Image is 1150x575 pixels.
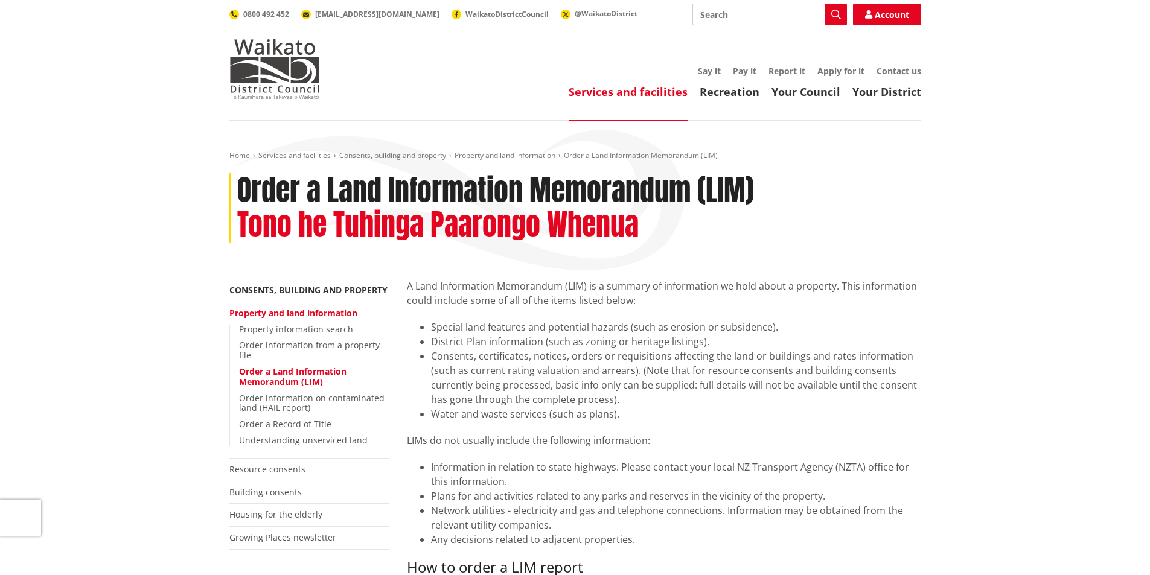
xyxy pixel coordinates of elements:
[733,65,756,77] a: Pay it
[229,150,250,160] a: Home
[853,4,921,25] a: Account
[771,84,840,99] a: Your Council
[564,150,718,160] span: Order a Land Information Memorandum (LIM)
[229,509,322,520] a: Housing for the elderly
[431,460,921,489] li: Information in relation to state highways. Please contact your local NZ Transport Agency (NZTA) o...
[229,486,302,498] a: Building consents
[239,434,368,446] a: Understanding unserviced land
[692,4,847,25] input: Search input
[407,279,921,308] p: A Land Information Memorandum (LIM) is a summary of information we hold about a property. This in...
[431,407,921,421] li: Water and waste services (such as plans).
[258,150,331,160] a: Services and facilities
[698,65,721,77] a: Say it
[431,320,921,334] li: Special land features and potential hazards (such as erosion or subsidence).
[229,151,921,161] nav: breadcrumb
[817,65,864,77] a: Apply for it
[239,323,353,335] a: Property information search
[237,208,639,243] h2: Tono he Tuhinga Paarongo Whenua
[877,65,921,77] a: Contact us
[561,8,637,19] a: @WaikatoDistrict
[431,532,921,547] li: Any decisions related to adjacent properties.
[239,418,331,430] a: Order a Record of Title
[237,173,754,208] h1: Order a Land Information Memorandum (LIM)
[243,9,289,19] span: 0800 492 452
[229,284,388,296] a: Consents, building and property
[431,503,921,532] li: Network utilities - electricity and gas and telephone connections. Information may be obtained fr...
[229,39,320,99] img: Waikato District Council - Te Kaunihera aa Takiwaa o Waikato
[229,463,305,475] a: Resource consents
[339,150,446,160] a: Consents, building and property
[229,307,357,319] a: Property and land information
[301,9,439,19] a: [EMAIL_ADDRESS][DOMAIN_NAME]
[465,9,549,19] span: WaikatoDistrictCouncil
[229,532,336,543] a: Growing Places newsletter
[575,8,637,19] span: @WaikatoDistrict
[768,65,805,77] a: Report it
[700,84,759,99] a: Recreation
[431,334,921,349] li: District Plan information (such as zoning or heritage listings).
[852,84,921,99] a: Your District
[431,349,921,407] li: Consents, certificates, notices, orders or requisitions affecting the land or buildings and rates...
[239,392,385,414] a: Order information on contaminated land (HAIL report)
[455,150,555,160] a: Property and land information
[569,84,688,99] a: Services and facilities
[315,9,439,19] span: [EMAIL_ADDRESS][DOMAIN_NAME]
[407,433,921,448] p: LIMs do not usually include the following information:
[229,9,289,19] a: 0800 492 452
[452,9,549,19] a: WaikatoDistrictCouncil
[431,489,921,503] li: Plans for and activities related to any parks and reserves in the vicinity of the property.
[239,339,380,361] a: Order information from a property file
[239,366,347,387] a: Order a Land Information Memorandum (LIM)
